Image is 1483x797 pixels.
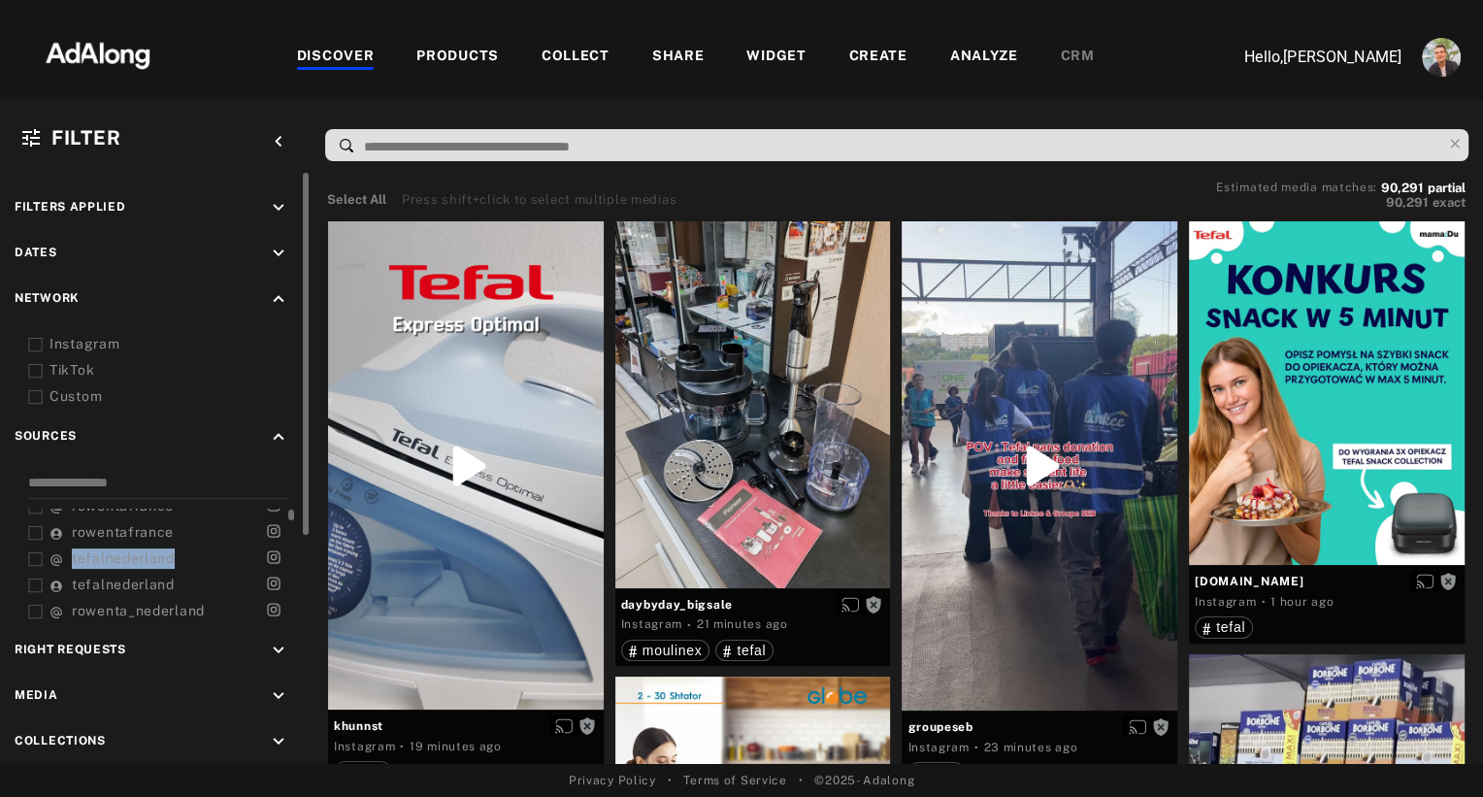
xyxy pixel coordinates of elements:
[1195,573,1459,590] span: [DOMAIN_NAME]
[72,524,174,540] span: rowentafrance
[1381,181,1424,195] span: 90,291
[1386,195,1429,210] span: 90,291
[907,718,1171,736] span: groupeseb
[723,644,766,657] div: tefal
[268,288,289,310] i: keyboard_arrow_up
[268,640,289,661] i: keyboard_arrow_down
[737,643,766,658] span: tefal
[51,126,120,149] span: Filter
[15,291,80,305] span: Network
[1195,593,1256,611] div: Instagram
[268,685,289,707] i: keyboard_arrow_down
[1381,183,1466,193] button: 90,291partial
[15,246,57,259] span: Dates
[950,46,1018,69] div: ANALYZE
[1422,38,1461,77] img: ACg8ocLjEk1irI4XXb49MzUGwa4F_C3PpCyg-3CPbiuLEZrYEA=s96-c
[643,643,703,658] span: moulinex
[1216,619,1245,635] span: tefal
[849,46,907,69] div: CREATE
[72,577,175,592] span: tefalnederland
[683,772,786,789] a: Terms of Service
[334,717,598,735] span: khunnst
[1207,46,1401,69] p: Hello, [PERSON_NAME]
[907,739,969,756] div: Instagram
[983,741,1077,754] time: 2025-09-19T12:50:51.000Z
[1270,595,1334,609] time: 2025-09-19T12:11:00.000Z
[1410,571,1439,591] button: Enable diffusion on this media
[1417,33,1466,82] button: Account settings
[687,617,692,633] span: ·
[15,688,58,702] span: Media
[652,46,705,69] div: SHARE
[1203,620,1245,634] div: tefal
[542,46,610,69] div: COLLECT
[15,734,106,747] span: Collections
[268,426,289,448] i: keyboard_arrow_up
[15,429,77,443] span: Sources
[549,715,578,736] button: Enable diffusion on this media
[1261,594,1266,610] span: ·
[327,190,386,210] button: Select All
[268,731,289,752] i: keyboard_arrow_down
[402,190,676,210] div: Press shift+click to select multiple medias
[1123,716,1152,737] button: Enable diffusion on this media
[814,772,914,789] span: © 2025 - Adalong
[621,596,885,614] span: daybyday_bigsale
[416,46,499,69] div: PRODUCTS
[1386,704,1483,797] iframe: Chat Widget
[1216,181,1377,194] span: Estimated media matches:
[746,46,806,69] div: WIDGET
[836,594,865,614] button: Enable diffusion on this media
[49,334,296,354] div: Instagram
[1216,193,1466,213] button: 90,291exact
[72,603,205,618] span: rowenta_nederland
[578,718,596,732] span: Rights not requested
[297,46,375,69] div: DISCOVER
[334,738,395,755] div: Instagram
[629,644,703,657] div: moulinex
[697,617,788,631] time: 2025-09-19T12:52:28.000Z
[49,360,296,381] div: TikTok
[15,200,126,214] span: Filters applied
[268,243,289,264] i: keyboard_arrow_down
[1152,719,1170,733] span: Rights not requested
[13,24,183,83] img: 63233d7d88ed69de3c212112c67096b6.png
[15,643,126,656] span: Right Requests
[72,550,175,566] span: tefalnederland
[49,386,296,407] div: Custom
[410,740,502,753] time: 2025-09-19T12:54:29.000Z
[569,772,656,789] a: Privacy Policy
[799,772,804,789] span: •
[974,740,979,755] span: ·
[668,772,673,789] span: •
[1061,46,1095,69] div: CRM
[621,615,682,633] div: Instagram
[865,597,882,611] span: Rights not requested
[268,131,289,152] i: keyboard_arrow_left
[1439,574,1457,587] span: Rights not requested
[400,739,405,754] span: ·
[268,197,289,218] i: keyboard_arrow_down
